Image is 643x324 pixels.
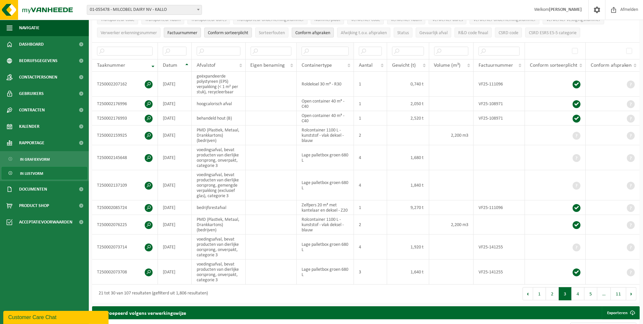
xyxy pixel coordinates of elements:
td: VF25-108971 [474,111,525,126]
span: Conform sorteerplicht [208,31,248,35]
span: Factuurnummer [479,63,513,68]
button: CSRD codeCSRD code: Activate to sort [495,28,522,37]
td: 2,200 m3 [429,215,474,235]
td: T250002085724 [92,200,158,215]
td: VF25-111096 [474,72,525,97]
td: 4 [354,170,387,200]
a: In grafiekvorm [2,153,87,165]
span: CSRD code [499,31,518,35]
td: 1,920 t [387,235,429,260]
td: 0,740 t [387,72,429,97]
strong: [PERSON_NAME] [549,7,582,12]
span: Rapportage [19,135,44,151]
span: Conform sorteerplicht [530,63,577,68]
td: Lage palletbox groen 680 L [297,145,354,170]
td: Open container 40 m³ - C40 [297,111,354,126]
span: Documenten [19,181,47,197]
span: Contracten [19,102,45,118]
td: Rolcontainer 1100 L - kunststof - vlak deksel - blauw [297,215,354,235]
span: Contactpersonen [19,69,57,85]
span: In grafiekvorm [20,153,50,166]
span: Dashboard [19,36,44,53]
td: [DATE] [158,72,192,97]
td: T250002073708 [92,260,158,285]
td: T250002073714 [92,235,158,260]
td: T250002207162 [92,72,158,97]
td: [DATE] [158,170,192,200]
span: Datum [163,63,177,68]
button: CSRD ESRS E5-5 categorieCSRD ESRS E5-5 categorie: Activate to sort [525,28,580,37]
td: [DATE] [158,200,192,215]
td: [DATE] [158,260,192,285]
td: Lage palletbox groen 680 L [297,260,354,285]
td: PMD (Plastiek, Metaal, Drankkartons) (bedrijven) [192,126,246,145]
span: Product Shop [19,197,49,214]
button: Gevaarlijk afval : Activate to sort [416,28,451,37]
a: In lijstvorm [2,167,87,179]
button: 1 [533,287,546,300]
td: 1,640 t [387,260,429,285]
span: 01-055478 - MILCOBEL DAIRY NV - KALLO [87,5,202,15]
td: Lage palletbox groen 680 L [297,235,354,260]
span: R&D code finaal [458,31,488,35]
button: SorteerfoutenSorteerfouten: Activate to sort [255,28,288,37]
span: Bedrijfsgegevens [19,53,58,69]
td: VF25-108971 [474,97,525,111]
span: Sorteerfouten [259,31,285,35]
td: [DATE] [158,97,192,111]
td: 2,520 t [387,111,429,126]
div: 21 tot 30 van 107 resultaten (gefilterd uit 1,806 resultaten) [95,288,208,300]
td: 4 [354,235,387,260]
span: Afwijking t.o.v. afspraken [341,31,387,35]
span: Status [397,31,409,35]
h2: Gegroepeerd volgens verwerkingswijze [92,306,193,319]
td: VF25-111096 [474,200,525,215]
button: 3 [559,287,572,300]
button: Conform sorteerplicht : Activate to sort [204,28,252,37]
td: T250002176996 [92,97,158,111]
span: Containertype [302,63,332,68]
td: [DATE] [158,235,192,260]
td: PMD (Plastiek, Metaal, Drankkartons) (bedrijven) [192,215,246,235]
button: Next [626,287,636,300]
td: T250002176993 [92,111,158,126]
button: 5 [584,287,597,300]
td: [DATE] [158,111,192,126]
button: StatusStatus: Activate to sort [394,28,412,37]
td: Rolcontainer 1100 L - kunststof - vlak deksel - blauw [297,126,354,145]
td: bedrijfsrestafval [192,200,246,215]
td: Roldeksel 30 m³ - R30 [297,72,354,97]
td: Zelfpers 20 m³ met kantelaar en deksel - Z20 [297,200,354,215]
span: In lijstvorm [20,167,43,180]
td: [DATE] [158,215,192,235]
button: R&D code finaalR&amp;D code finaal: Activate to sort [455,28,492,37]
td: 2,050 t [387,97,429,111]
button: Previous [523,287,533,300]
span: … [597,287,611,300]
td: 1,680 t [387,145,429,170]
span: Kalender [19,118,39,135]
td: voedingsafval, bevat producten van dierlijke oorsprong, onverpakt, categorie 3 [192,260,246,285]
button: 2 [546,287,559,300]
td: behandeld hout (B) [192,111,246,126]
iframe: chat widget [3,310,110,324]
td: T250002145648 [92,145,158,170]
td: VF25-141255 [474,260,525,285]
button: Verwerker erkenningsnummerVerwerker erkenningsnummer: Activate to sort [97,28,161,37]
td: Lage palletbox groen 680 L [297,170,354,200]
span: Gevaarlijk afval [419,31,448,35]
td: [DATE] [158,126,192,145]
span: Acceptatievoorwaarden [19,214,72,230]
button: 11 [611,287,626,300]
td: [DATE] [158,145,192,170]
button: Afwijking t.o.v. afsprakenAfwijking t.o.v. afspraken: Activate to sort [337,28,390,37]
a: Exporteren [602,306,639,319]
td: 1 [354,97,387,111]
td: 1 [354,200,387,215]
span: Aantal [359,63,373,68]
button: 4 [572,287,584,300]
td: Open container 40 m³ - C40 [297,97,354,111]
span: Eigen benaming [251,63,285,68]
span: Taaknummer [97,63,125,68]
